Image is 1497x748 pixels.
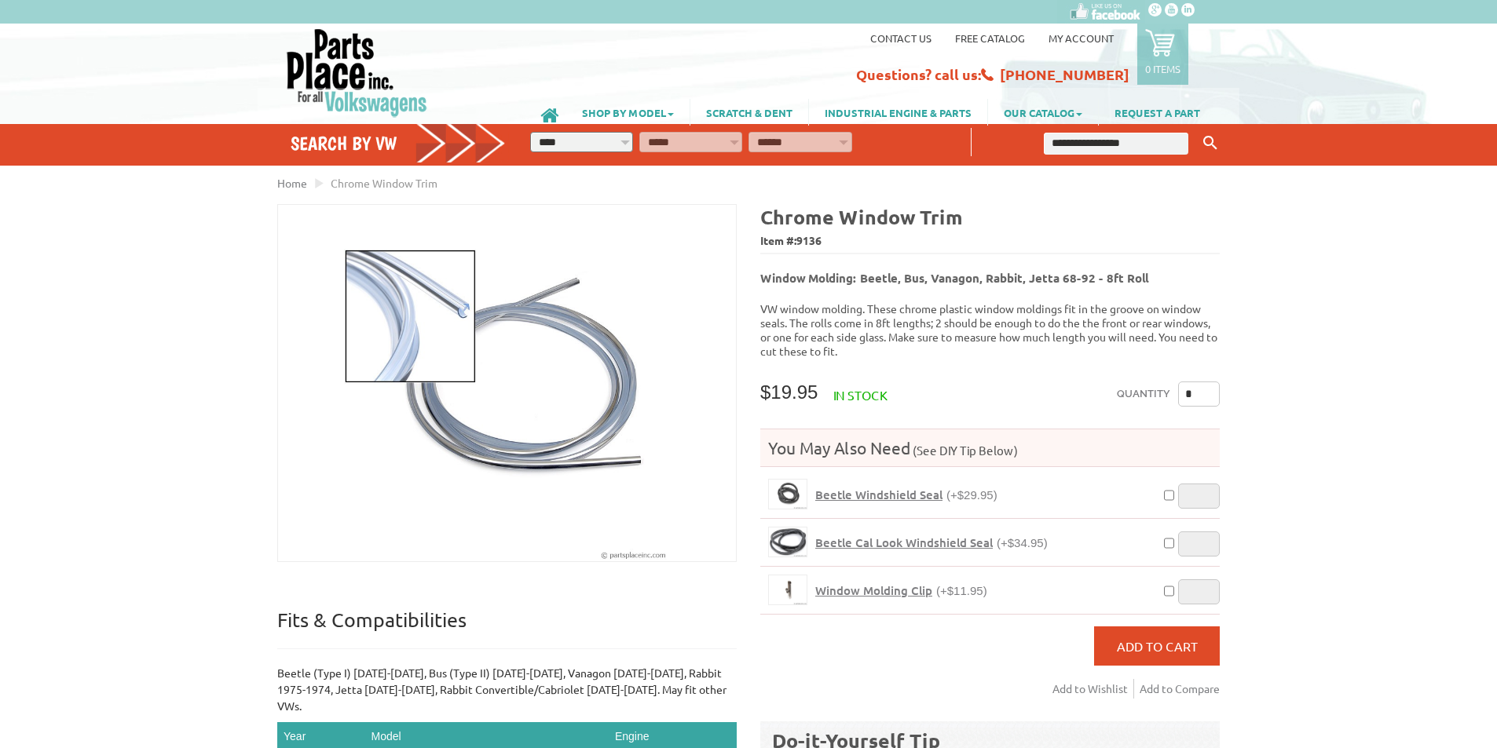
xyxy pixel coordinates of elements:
[870,31,932,45] a: Contact us
[815,535,1048,550] a: Beetle Cal Look Windshield Seal(+$34.95)
[768,479,807,509] a: Beetle Windshield Seal
[291,132,506,155] h4: Search by VW
[760,204,963,229] b: Chrome Window Trim
[997,536,1048,549] span: (+$34.95)
[815,582,932,598] span: Window Molding Clip
[1117,638,1198,654] span: Add to Cart
[566,99,690,126] a: SHOP BY MODEL
[768,527,807,557] a: Beetle Cal Look Windshield Seal
[769,575,807,604] img: Window Molding Clip
[936,584,987,597] span: (+$11.95)
[768,575,807,605] a: Window Molding Clip
[1137,24,1188,85] a: 0 items
[815,487,942,502] span: Beetle Windshield Seal
[769,527,807,556] img: Beetle Cal Look Windshield Seal
[760,270,1148,286] b: Window Molding: Beetle, Bus, Vanagon, Rabbit, Jetta 68-92 - 8ft Roll
[760,301,1220,358] p: VW window molding. These chrome plastic window moldings fit in the groove on window seals. The ro...
[760,230,1220,253] span: Item #:
[809,99,987,126] a: INDUSTRIAL ENGINE & PARTS
[815,583,987,598] a: Window Molding Clip(+$11.95)
[277,608,737,649] p: Fits & Compatibilities
[833,387,888,403] span: In stock
[910,443,1018,458] span: (See DIY Tip Below)
[796,233,822,247] span: 9136
[1094,626,1220,666] button: Add to Cart
[946,488,997,502] span: (+$29.95)
[760,437,1220,458] h4: You May Also Need
[769,480,807,509] img: Beetle Windshield Seal
[278,205,736,561] img: Chrome Window Trim
[988,99,1098,126] a: OUR CATALOG
[277,176,307,190] a: Home
[1145,62,1180,75] p: 0 items
[331,176,437,190] span: Chrome Window Trim
[955,31,1025,45] a: Free Catalog
[1099,99,1216,126] a: REQUEST A PART
[1117,381,1170,407] label: Quantity
[690,99,808,126] a: SCRATCH & DENT
[815,535,993,550] span: Beetle Cal Look Windshield Seal
[760,381,818,403] span: $19.95
[1199,130,1222,156] button: Keyword Search
[1052,679,1134,699] a: Add to Wishlist
[815,487,997,502] a: Beetle Windshield Seal(+$29.95)
[1049,31,1114,45] a: My Account
[1140,679,1220,699] a: Add to Compare
[285,27,429,118] img: Parts Place Inc!
[277,665,737,714] p: Beetle (Type I) [DATE]-[DATE], Bus (Type II) [DATE]-[DATE], Vanagon [DATE]-[DATE], Rabbit 1975-19...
